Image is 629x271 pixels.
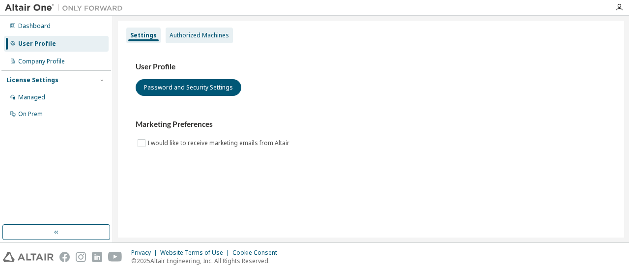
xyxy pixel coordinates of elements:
div: Authorized Machines [170,31,229,39]
div: License Settings [6,76,58,84]
label: I would like to receive marketing emails from Altair [147,137,291,149]
div: User Profile [18,40,56,48]
div: Website Terms of Use [160,249,232,257]
div: Managed [18,93,45,101]
h3: User Profile [136,62,606,72]
div: Company Profile [18,58,65,65]
img: youtube.svg [108,252,122,262]
img: linkedin.svg [92,252,102,262]
div: Privacy [131,249,160,257]
img: altair_logo.svg [3,252,54,262]
img: Altair One [5,3,128,13]
button: Password and Security Settings [136,79,241,96]
img: facebook.svg [59,252,70,262]
div: Settings [130,31,157,39]
img: instagram.svg [76,252,86,262]
div: Dashboard [18,22,51,30]
h3: Marketing Preferences [136,120,606,129]
p: © 2025 Altair Engineering, Inc. All Rights Reserved. [131,257,283,265]
div: On Prem [18,110,43,118]
div: Cookie Consent [232,249,283,257]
